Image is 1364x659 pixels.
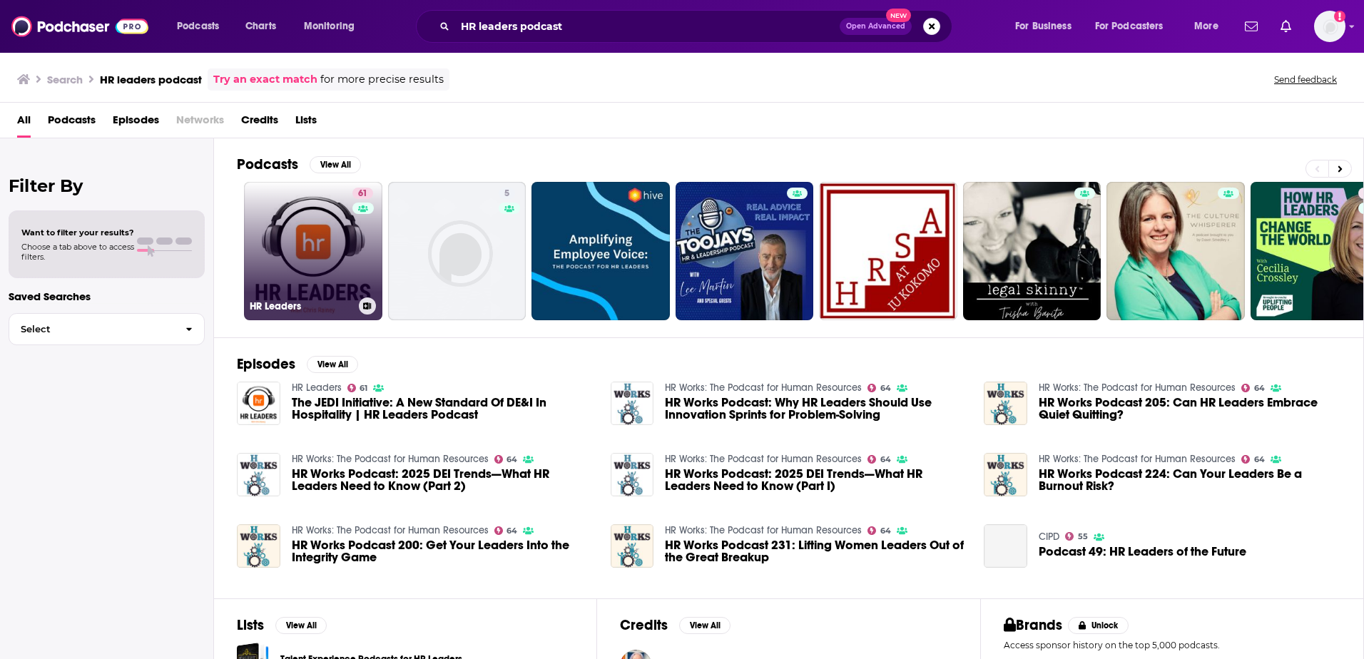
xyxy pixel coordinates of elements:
a: Podcast 49: HR Leaders of the Future [984,524,1027,568]
img: HR Works Podcast 231: Lifting Women Leaders Out of the Great Breakup [611,524,654,568]
span: Open Advanced [846,23,905,30]
h3: HR Leaders [250,300,353,312]
span: 64 [880,528,891,534]
a: Charts [236,15,285,38]
a: HR Works Podcast 200: Get Your Leaders Into the Integrity Game [237,524,280,568]
span: For Podcasters [1095,16,1164,36]
a: 64 [494,455,518,464]
h2: Brands [1004,616,1063,634]
a: PodcastsView All [237,155,361,173]
a: Lists [295,108,317,138]
span: For Business [1015,16,1072,36]
span: for more precise results [320,71,444,88]
a: 64 [1241,384,1265,392]
span: Monitoring [304,16,355,36]
button: Select [9,313,205,345]
h2: Lists [237,616,264,634]
a: 5 [388,182,526,320]
a: 64 [494,526,518,535]
span: 5 [504,187,509,201]
img: HR Works Podcast 205: Can HR Leaders Embrace Quiet Quitting? [984,382,1027,425]
a: HR Works Podcast: 2025 DEI Trends—What HR Leaders Need to Know (Part I) [665,468,967,492]
a: 55 [1065,532,1088,541]
a: EpisodesView All [237,355,358,373]
button: View All [679,617,731,634]
img: The JEDI Initiative: A New Standard Of DE&I In Hospitality | HR Leaders Podcast [237,382,280,425]
span: 55 [1078,533,1088,540]
a: HR Works Podcast: Why HR Leaders Should Use Innovation Sprints for Problem-Solving [665,397,967,421]
a: Episodes [113,108,159,138]
p: Access sponsor history on the top 5,000 podcasts. [1004,640,1340,650]
span: 64 [880,456,891,463]
a: Podcast 49: HR Leaders of the Future [1039,546,1246,558]
h2: Podcasts [237,155,298,173]
a: HR Works: The Podcast for Human Resources [292,453,489,465]
h2: Episodes [237,355,295,373]
a: HR Works Podcast 200: Get Your Leaders Into the Integrity Game [292,539,594,563]
span: 64 [507,528,517,534]
a: 64 [867,455,891,464]
a: Podcasts [48,108,96,138]
a: HR Leaders [292,382,342,394]
a: CreditsView All [620,616,731,634]
img: User Profile [1314,11,1345,42]
a: HR Works: The Podcast for Human Resources [665,382,862,394]
span: 61 [358,187,367,201]
div: Search podcasts, credits, & more... [429,10,966,43]
span: 64 [880,385,891,392]
button: open menu [294,15,373,38]
img: Podchaser - Follow, Share and Rate Podcasts [11,13,148,40]
span: New [886,9,912,22]
img: HR Works Podcast: 2025 DEI Trends—What HR Leaders Need to Know (Part 2) [237,453,280,496]
a: HR Works Podcast 231: Lifting Women Leaders Out of the Great Breakup [665,539,967,563]
a: 64 [867,384,891,392]
span: More [1194,16,1218,36]
button: open menu [1086,15,1184,38]
img: HR Works Podcast 224: Can Your Leaders Be a Burnout Risk? [984,453,1027,496]
a: Show notifications dropdown [1275,14,1297,39]
a: HR Works: The Podcast for Human Resources [665,453,862,465]
button: Show profile menu [1314,11,1345,42]
button: open menu [1184,15,1236,38]
span: Networks [176,108,224,138]
p: Saved Searches [9,290,205,303]
a: HR Works Podcast 224: Can Your Leaders Be a Burnout Risk? [1039,468,1340,492]
a: Try an exact match [213,71,317,88]
a: HR Works: The Podcast for Human Resources [292,524,489,536]
img: HR Works Podcast: Why HR Leaders Should Use Innovation Sprints for Problem-Solving [611,382,654,425]
a: 61 [352,188,373,199]
a: HR Works Podcast: 2025 DEI Trends—What HR Leaders Need to Know (Part 2) [292,468,594,492]
a: The JEDI Initiative: A New Standard Of DE&I In Hospitality | HR Leaders Podcast [292,397,594,421]
span: Want to filter your results? [21,228,134,237]
h2: Filter By [9,175,205,196]
a: 61 [347,384,368,392]
a: HR Works: The Podcast for Human Resources [665,524,862,536]
img: HR Works Podcast: 2025 DEI Trends—What HR Leaders Need to Know (Part I) [611,453,654,496]
span: Choose a tab above to access filters. [21,242,134,262]
button: Unlock [1068,617,1129,634]
h3: Search [47,73,83,86]
a: Credits [241,108,278,138]
button: open menu [1005,15,1089,38]
a: HR Works: The Podcast for Human Resources [1039,382,1236,394]
a: 61HR Leaders [244,182,382,320]
a: HR Works: The Podcast for Human Resources [1039,453,1236,465]
span: Podcasts [177,16,219,36]
a: Show notifications dropdown [1239,14,1263,39]
span: Logged in as WE_Broadcast [1314,11,1345,42]
a: ListsView All [237,616,327,634]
